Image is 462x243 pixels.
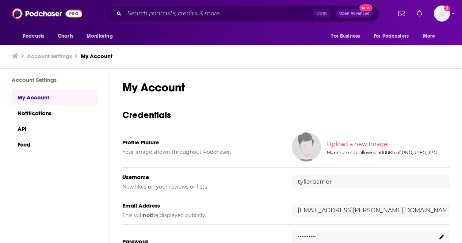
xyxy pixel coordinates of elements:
a: My Account [81,53,112,60]
span: Monitoring [87,31,112,41]
h3: Account Settings [12,76,98,83]
h5: Email Address [122,202,280,209]
h5: Your image shown throughout Podchaser. [122,149,280,155]
span: More [423,31,435,41]
button: open menu [369,29,419,43]
img: User Profile [434,5,450,22]
button: open menu [418,29,444,43]
button: open menu [18,29,54,43]
a: My Account [12,89,98,105]
p: .......... [298,229,316,239]
input: email [292,204,450,217]
div: Maximum size allowed 5000Kb of PNG, JPEG, JPG [327,150,448,155]
span: Charts [58,31,73,41]
span: Ctrl K [313,9,330,18]
input: username [292,175,450,188]
button: open menu [81,29,122,43]
button: Show profile menu [434,5,450,22]
a: Notifications [12,105,98,121]
span: New [359,4,373,11]
b: not [143,212,152,219]
span: For Podcasters [374,31,409,41]
span: Open Advanced [339,12,370,15]
div: Search podcasts, credits, & more... [104,5,379,22]
img: Your profile image [292,132,321,162]
a: Show notifications dropdown [414,7,425,20]
span: Podcasts [23,31,44,41]
span: Logged in as tyllerbarner [434,5,450,22]
h3: Credentials [122,109,450,121]
h1: My Account [122,80,450,95]
a: Feed [12,136,98,152]
input: Search podcasts, credits, & more... [125,8,313,19]
button: Open AdvancedNew [336,9,373,18]
a: Account Settings [27,53,72,60]
h5: This will be displayed publicly. [122,212,280,219]
h5: Username [122,174,280,181]
h5: Profile Picture [122,139,280,146]
a: Charts [53,29,78,43]
a: API [12,121,98,136]
h5: New likes on your reviews or lists [122,183,280,190]
svg: Add a profile image [444,5,450,11]
button: open menu [326,29,369,43]
span: For Business [331,31,360,41]
a: Show notifications dropdown [396,7,408,20]
img: Podchaser - Follow, Share and Rate Podcasts [12,7,82,20]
